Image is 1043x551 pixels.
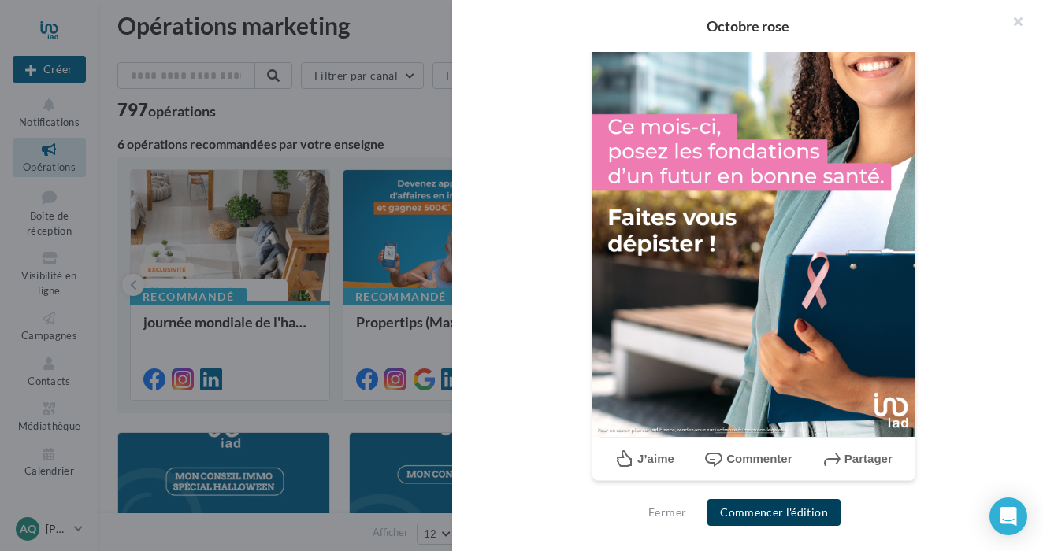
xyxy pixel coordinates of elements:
[637,452,674,465] span: J’aime
[844,452,893,465] span: Partager
[592,33,915,437] img: Post_octobre_rose_2025.png
[726,452,792,465] span: Commenter
[592,481,916,501] div: La prévisualisation est non-contractuelle
[989,497,1027,535] div: Open Intercom Messenger
[477,19,1018,33] div: Octobre rose
[707,499,841,526] button: Commencer l'édition
[642,503,692,522] button: Fermer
